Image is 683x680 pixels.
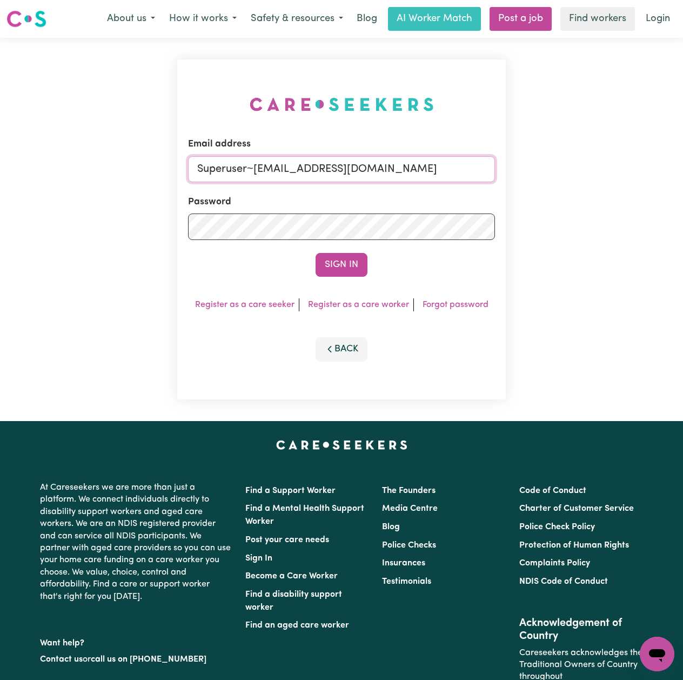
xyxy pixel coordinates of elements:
a: Register as a care worker [308,301,409,309]
a: Police Check Policy [519,523,595,531]
a: Testimonials [382,577,431,586]
input: Email address [188,156,495,182]
button: Back [316,337,367,361]
a: Forgot password [423,301,488,309]
a: Protection of Human Rights [519,541,629,550]
label: Password [188,195,231,209]
a: The Founders [382,486,436,495]
label: Email address [188,137,251,151]
a: Become a Care Worker [245,572,338,581]
a: Post your care needs [245,536,329,544]
iframe: Button to launch messaging window [640,637,674,671]
button: About us [100,8,162,30]
h2: Acknowledgement of Country [519,617,643,643]
a: AI Worker Match [388,7,481,31]
a: Find an aged care worker [245,621,349,630]
a: Find workers [560,7,635,31]
a: Complaints Policy [519,559,590,568]
p: Want help? [40,633,232,649]
a: NDIS Code of Conduct [519,577,608,586]
a: Blog [350,7,384,31]
p: or [40,649,232,670]
a: Careseekers logo [6,6,46,31]
button: Safety & resources [244,8,350,30]
a: Careseekers home page [276,441,407,449]
a: Register as a care seeker [195,301,294,309]
button: How it works [162,8,244,30]
a: Police Checks [382,541,436,550]
a: Find a Mental Health Support Worker [245,504,364,526]
a: Charter of Customer Service [519,504,634,513]
a: Login [639,7,677,31]
a: Find a disability support worker [245,590,342,612]
button: Sign In [316,253,367,277]
a: Sign In [245,554,272,563]
a: Find a Support Worker [245,486,336,495]
a: Code of Conduct [519,486,586,495]
a: Insurances [382,559,425,568]
a: Blog [382,523,400,531]
a: call us on [PHONE_NUMBER] [91,655,206,664]
a: Post a job [490,7,552,31]
a: Contact us [40,655,83,664]
a: Media Centre [382,504,438,513]
img: Careseekers logo [6,9,46,29]
p: At Careseekers we are more than just a platform. We connect individuals directly to disability su... [40,477,232,607]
